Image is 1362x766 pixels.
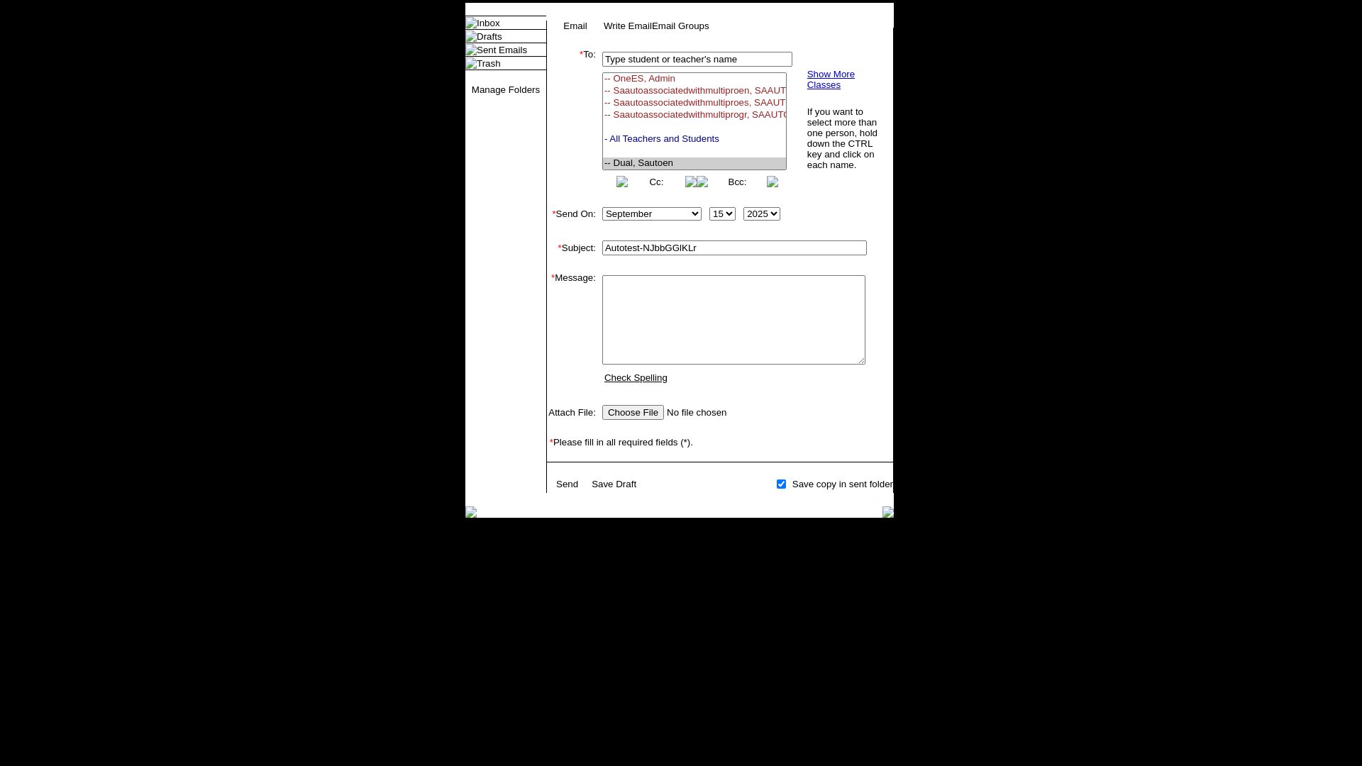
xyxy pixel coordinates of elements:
[603,133,786,145] option: - All Teachers and Students
[767,176,778,187] img: button_right.png
[547,49,596,190] td: To:
[547,462,558,473] img: spacer.gif
[604,21,652,31] a: Write Email
[603,97,786,109] option: -- Saautoassociatedwithmultiproes, SAAUTOASSOCIATEDWITHMULTIPROGRAMES
[477,45,527,55] a: Sent Emails
[652,21,709,31] a: Email Groups
[807,69,855,90] a: Show More Classes
[477,31,502,42] a: Drafts
[596,412,597,413] img: spacer.gif
[547,448,561,462] img: spacer.gif
[547,258,561,272] img: spacer.gif
[547,272,596,388] td: Message:
[807,106,882,171] td: If you want to select more than one person, hold down the CTRL key and click on each name.
[592,479,636,489] a: Save Draft
[603,85,786,97] option: -- Saautoassociatedwithmultiproen, SAAUTOASSOCIATEDWITHMULTIPROGRAMEN
[603,157,786,170] option: -- Dual, Sautoen
[603,109,786,121] option: -- Saautoassociatedwithmultiprogr, SAAUTOASSOCIATEDWITHMULTIPROGRAMCLA
[616,176,628,187] img: button_left.png
[477,18,500,28] a: Inbox
[546,493,894,494] img: black_spacer.gif
[563,21,587,31] a: Email
[604,372,668,383] a: Check Spelling
[596,330,597,331] img: spacer.gif
[685,176,697,187] img: button_right.png
[547,473,548,474] img: spacer.gif
[547,190,561,204] img: spacer.gif
[547,437,893,448] td: Please fill in all required fields (*).
[556,479,578,489] a: Send
[547,492,548,493] img: spacer.gif
[547,238,596,258] td: Subject:
[465,57,477,69] img: folder_icon.gif
[547,423,561,437] img: spacer.gif
[788,476,893,492] td: Save copy in sent folder
[547,223,561,238] img: spacer.gif
[477,58,501,69] a: Trash
[547,204,596,223] td: Send On:
[729,177,747,187] a: Bcc:
[465,44,477,55] img: folder_icon.gif
[697,176,708,187] img: button_left.png
[649,177,663,187] a: Cc:
[547,482,550,485] img: spacer.gif
[547,474,548,476] img: spacer.gif
[465,17,477,28] img: folder_icon.gif
[465,30,477,42] img: folder_icon.gif
[472,84,540,95] a: Manage Folders
[596,116,599,123] img: spacer.gif
[882,506,894,518] img: table_footer_right.gif
[465,506,477,518] img: table_footer_left.gif
[547,388,561,402] img: spacer.gif
[547,402,596,423] td: Attach File:
[603,73,786,85] option: -- OneES, Admin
